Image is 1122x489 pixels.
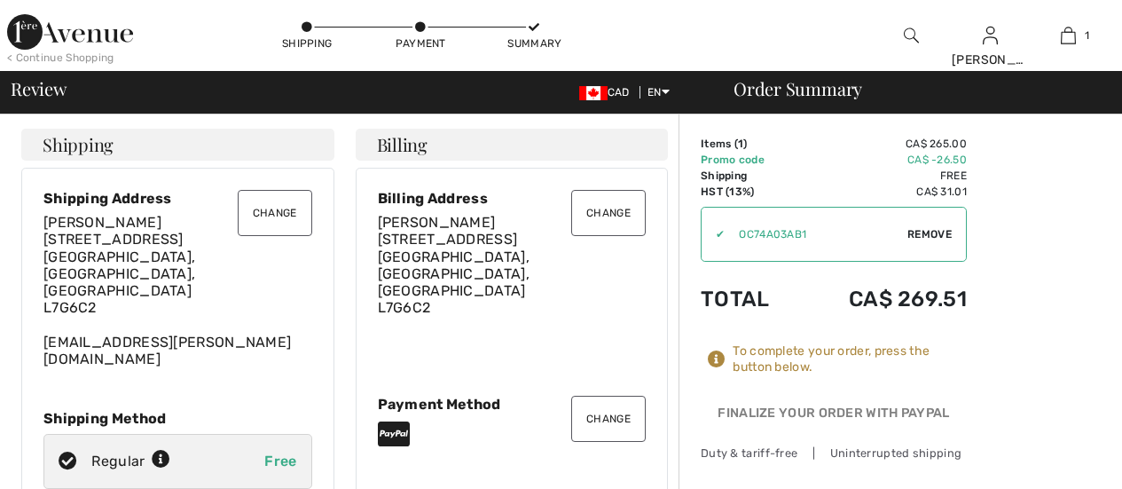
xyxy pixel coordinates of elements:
[1085,28,1089,43] span: 1
[701,168,798,184] td: Shipping
[43,214,312,367] div: [EMAIL_ADDRESS][PERSON_NAME][DOMAIN_NAME]
[378,190,647,207] div: Billing Address
[701,269,798,329] td: Total
[579,86,637,99] span: CAD
[702,226,725,242] div: ✔
[983,27,998,43] a: Sign In
[43,214,161,231] span: [PERSON_NAME]
[43,190,312,207] div: Shipping Address
[571,396,646,442] button: Change
[701,404,967,430] div: Finalize Your Order with PayPal
[7,14,133,50] img: 1ère Avenue
[238,190,312,236] button: Change
[701,152,798,168] td: Promo code
[733,343,967,375] div: To complete your order, press the button below.
[579,86,608,100] img: Canadian Dollar
[264,453,296,469] span: Free
[378,396,647,413] div: Payment Method
[1061,25,1076,46] img: My Bag
[725,208,907,261] input: Promo code
[904,25,919,46] img: search the website
[798,136,967,152] td: CA$ 265.00
[983,25,998,46] img: My Info
[798,168,967,184] td: Free
[571,190,646,236] button: Change
[952,51,1029,69] div: [PERSON_NAME]
[798,269,967,329] td: CA$ 269.51
[394,35,447,51] div: Payment
[1030,25,1107,46] a: 1
[701,445,967,461] div: Duty & tariff-free | Uninterrupted shipping
[378,214,496,231] span: [PERSON_NAME]
[647,86,670,99] span: EN
[701,136,798,152] td: Items ( )
[712,80,1111,98] div: Order Summary
[378,231,530,316] span: [STREET_ADDRESS] [GEOGRAPHIC_DATA], [GEOGRAPHIC_DATA], [GEOGRAPHIC_DATA] L7G6C2
[43,231,195,316] span: [STREET_ADDRESS] [GEOGRAPHIC_DATA], [GEOGRAPHIC_DATA], [GEOGRAPHIC_DATA] L7G6C2
[507,35,561,51] div: Summary
[280,35,333,51] div: Shipping
[907,226,952,242] span: Remove
[11,80,67,98] span: Review
[701,184,798,200] td: HST (13%)
[798,152,967,168] td: CA$ -26.50
[798,184,967,200] td: CA$ 31.01
[7,50,114,66] div: < Continue Shopping
[377,136,428,154] span: Billing
[738,138,743,150] span: 1
[91,451,170,472] div: Regular
[43,410,312,427] div: Shipping Method
[43,136,114,154] span: Shipping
